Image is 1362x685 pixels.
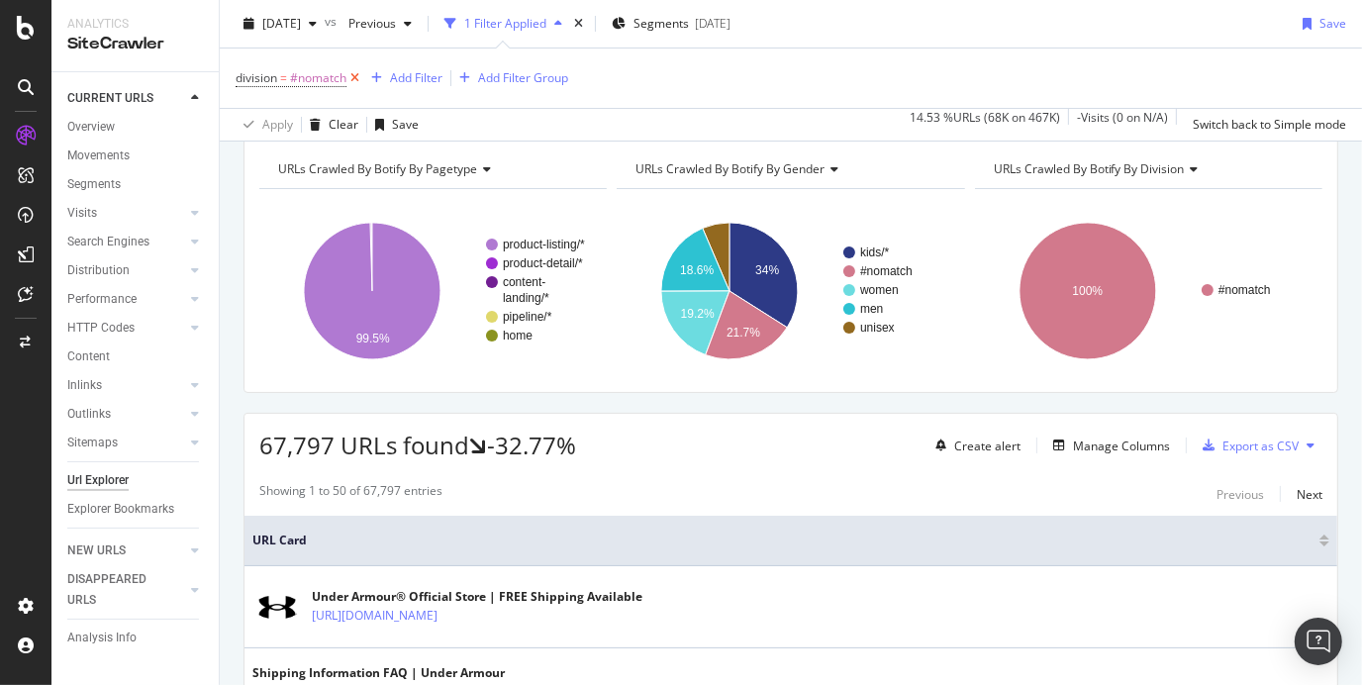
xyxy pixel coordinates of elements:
[1193,116,1346,133] div: Switch back to Simple mode
[503,275,545,289] text: content-
[503,329,533,342] text: home
[67,88,153,109] div: CURRENT URLS
[860,245,890,259] text: kids/*
[363,66,442,90] button: Add Filter
[67,146,205,166] a: Movements
[681,307,715,321] text: 19.2%
[860,321,895,335] text: unisex
[252,594,302,620] img: main image
[503,310,552,324] text: pipeline/*
[259,205,603,377] svg: A chart.
[278,160,477,177] span: URLs Crawled By Botify By pagetype
[695,15,730,32] div: [DATE]
[290,64,346,92] span: #nomatch
[67,375,102,396] div: Inlinks
[67,628,137,648] div: Analysis Info
[860,302,883,316] text: men
[67,318,135,339] div: HTTP Codes
[632,153,946,185] h4: URLs Crawled By Botify By gender
[67,404,111,425] div: Outlinks
[67,16,203,33] div: Analytics
[280,69,287,86] span: =
[236,69,277,86] span: division
[252,664,505,682] div: Shipping Information FAQ | Under Armour
[67,404,185,425] a: Outlinks
[67,499,205,520] a: Explorer Bookmarks
[859,283,899,297] text: women
[67,232,149,252] div: Search Engines
[259,429,469,461] span: 67,797 URLs found
[604,8,738,40] button: Segments[DATE]
[1297,486,1322,503] div: Next
[325,13,340,30] span: vs
[927,430,1021,461] button: Create alert
[1319,15,1346,32] div: Save
[1218,283,1271,297] text: #nomatch
[1297,482,1322,506] button: Next
[67,146,130,166] div: Movements
[67,540,185,561] a: NEW URLS
[617,205,960,377] svg: A chart.
[67,346,205,367] a: Content
[67,117,115,138] div: Overview
[67,203,97,224] div: Visits
[910,109,1060,141] div: 14.53 % URLs ( 68K on 467K )
[312,606,438,626] a: [URL][DOMAIN_NAME]
[503,291,549,305] text: landing/*
[67,203,185,224] a: Visits
[633,15,689,32] span: Segments
[1222,438,1299,454] div: Export as CSV
[356,332,390,345] text: 99.5%
[67,628,205,648] a: Analysis Info
[487,429,576,462] div: -32.77%
[340,8,420,40] button: Previous
[1045,434,1170,457] button: Manage Columns
[635,160,825,177] span: URLs Crawled By Botify By gender
[1195,430,1299,461] button: Export as CSV
[1295,618,1342,665] div: Open Intercom Messenger
[67,174,121,195] div: Segments
[67,433,118,453] div: Sitemaps
[367,109,419,141] button: Save
[1072,284,1103,298] text: 100%
[727,326,760,340] text: 21.7%
[340,15,396,32] span: Previous
[451,66,568,90] button: Add Filter Group
[1073,438,1170,454] div: Manage Columns
[67,346,110,367] div: Content
[67,433,185,453] a: Sitemaps
[1077,109,1168,141] div: - Visits ( 0 on N/A )
[67,260,130,281] div: Distribution
[503,238,585,251] text: product-listing/*
[329,116,358,133] div: Clear
[478,69,568,86] div: Add Filter Group
[67,470,205,491] a: Url Explorer
[67,289,137,310] div: Performance
[67,569,185,611] a: DISAPPEARED URLS
[67,569,167,611] div: DISAPPEARED URLS
[67,33,203,55] div: SiteCrawler
[954,438,1021,454] div: Create alert
[67,540,126,561] div: NEW URLS
[994,160,1185,177] span: URLs Crawled By Botify By division
[1185,109,1346,141] button: Switch back to Simple mode
[67,232,185,252] a: Search Engines
[259,482,442,506] div: Showing 1 to 50 of 67,797 entries
[680,263,714,277] text: 18.6%
[312,588,642,606] div: Under Armour® Official Store | FREE Shipping Available
[990,153,1305,185] h4: URLs Crawled By Botify By division
[570,14,587,34] div: times
[67,499,174,520] div: Explorer Bookmarks
[437,8,570,40] button: 1 Filter Applied
[67,318,185,339] a: HTTP Codes
[975,205,1318,377] div: A chart.
[860,264,913,278] text: #nomatch
[252,532,1314,549] span: URL Card
[262,116,293,133] div: Apply
[1216,482,1264,506] button: Previous
[302,109,358,141] button: Clear
[67,470,129,491] div: Url Explorer
[262,15,301,32] span: 2025 Sep. 25th
[67,260,185,281] a: Distribution
[67,174,205,195] a: Segments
